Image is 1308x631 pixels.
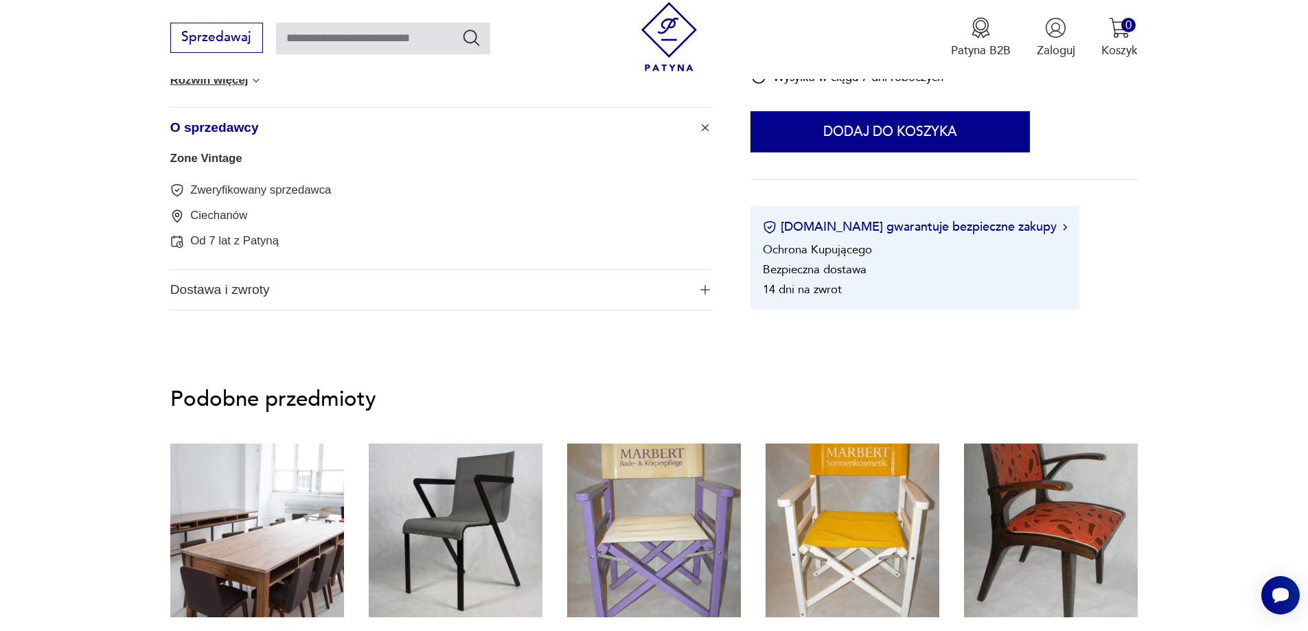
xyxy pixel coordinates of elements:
[763,220,777,234] img: Ikona certyfikatu
[763,282,842,298] li: 14 dni na zwrot
[170,270,711,310] button: Ikona plusaDostawa i zwroty
[170,108,689,148] span: O sprzedawcy
[170,152,242,165] a: Zone Vintage
[634,2,704,71] img: Patyna - sklep z meblami i dekoracjami vintage
[170,73,264,87] button: Rozwiń więcej
[170,108,711,148] button: Ikona plusaO sprzedawcy
[763,219,1067,236] button: [DOMAIN_NAME] gwarantuje bezpieczne zakupy
[170,235,184,249] img: Od 7 lat z Patyną
[951,43,1011,58] p: Patyna B2B
[1109,17,1130,38] img: Ikona koszyka
[170,148,711,269] div: Ikona plusaO sprzedawcy
[170,33,263,44] a: Sprzedawaj
[698,121,712,135] img: Ikona plusa
[1037,17,1075,58] button: Zaloguj
[249,73,263,87] img: chevron down
[170,23,263,53] button: Sprzedawaj
[1121,18,1136,32] div: 0
[1101,43,1138,58] p: Koszyk
[170,389,1138,409] p: Podobne przedmioty
[170,209,184,223] img: Ciechanów
[951,17,1011,58] button: Patyna B2B
[951,17,1011,58] a: Ikona medaluPatyna B2B
[461,27,481,47] button: Szukaj
[1037,43,1075,58] p: Zaloguj
[763,262,867,278] li: Bezpieczna dostawa
[1063,224,1067,231] img: Ikona strzałki w prawo
[1261,576,1300,615] iframe: Smartsupp widget button
[700,285,710,295] img: Ikona plusa
[170,183,184,197] img: Zweryfikowany sprzedawca
[763,242,872,258] li: Ochrona Kupującego
[170,270,689,310] span: Dostawa i zwroty
[190,183,331,198] p: Zweryfikowany sprzedawca
[190,233,279,249] p: Od 7 lat z Patyną
[750,112,1030,153] button: Dodaj do koszyka
[970,17,991,38] img: Ikona medalu
[1101,17,1138,58] button: 0Koszyk
[1045,17,1066,38] img: Ikonka użytkownika
[190,208,247,224] p: Ciechanów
